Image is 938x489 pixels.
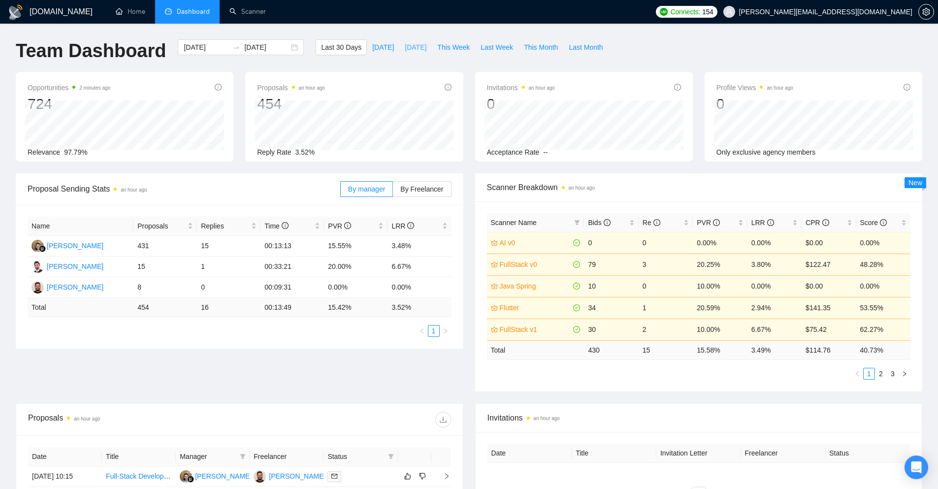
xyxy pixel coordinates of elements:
span: info-circle [674,84,681,91]
span: 97.79% [64,148,87,156]
a: 3 [887,368,898,379]
span: download [436,416,451,424]
td: 34 [584,297,638,319]
th: Title [572,444,656,463]
span: crown [491,304,498,311]
span: info-circle [282,222,289,229]
td: 00:09:31 [260,277,324,298]
li: Previous Page [851,368,863,380]
td: 00:13:49 [260,298,324,317]
img: AA [32,281,44,293]
td: 20.25% [693,254,747,275]
td: 48.28% [856,254,910,275]
span: right [435,473,450,480]
td: $75.42 [802,319,856,340]
span: Only exclusive agency members [716,148,816,156]
time: an hour ago [74,416,100,422]
img: FM [32,261,44,273]
button: This Week [432,39,475,55]
td: 1 [639,297,693,319]
button: like [402,470,414,482]
td: 20.00% [324,257,388,277]
span: filter [238,449,248,464]
td: 0.00% [747,232,802,254]
td: 0.00% [693,232,747,254]
span: Reply Rate [257,148,291,156]
span: Proposal Sending Stats [28,183,340,195]
a: ES[PERSON_NAME] [180,472,252,480]
td: 62.27% [856,319,910,340]
td: 2 [639,319,693,340]
th: Manager [176,447,250,466]
a: setting [918,8,934,16]
span: Score [860,219,887,227]
td: 0 [639,232,693,254]
td: 10 [584,275,638,297]
li: 2 [875,368,887,380]
td: 00:33:21 [260,257,324,277]
a: 1 [864,368,874,379]
button: right [440,325,452,337]
span: right [443,328,449,334]
td: 0.00% [324,277,388,298]
span: [DATE] [372,42,394,53]
span: LRR [751,219,774,227]
a: homeHome [116,7,145,16]
td: 10.00% [693,275,747,297]
span: info-circle [445,84,452,91]
span: crown [491,283,498,290]
img: gigradar-bm.png [39,245,46,252]
span: Bids [588,219,610,227]
span: Last 30 Days [321,42,361,53]
a: Java Spring [500,281,572,292]
a: AA[PERSON_NAME] [32,283,103,291]
td: 20.59% [693,297,747,319]
th: Name [28,217,133,236]
span: Relevance [28,148,60,156]
span: dislike [419,472,426,480]
button: dislike [417,470,428,482]
a: FM[PERSON_NAME] [32,262,103,270]
button: This Month [518,39,563,55]
th: Proposals [133,217,197,236]
td: $0.00 [802,232,856,254]
td: 454 [133,298,197,317]
div: 0 [487,95,555,113]
img: gigradar-bm.png [187,476,194,483]
span: filter [572,215,582,230]
span: Invitations [487,82,555,94]
img: upwork-logo.png [660,8,668,16]
th: Title [102,447,176,466]
img: logo [8,4,24,20]
button: Last 30 Days [316,39,367,55]
time: an hour ago [121,187,147,193]
td: 15 [197,236,260,257]
td: Total [28,298,133,317]
a: 1 [428,326,439,336]
span: Invitations [487,412,910,424]
td: 0 [639,275,693,297]
td: 1 [197,257,260,277]
span: mail [331,473,337,479]
td: 10.00% [693,319,747,340]
span: 3.52% [295,148,315,156]
span: Re [643,219,660,227]
span: Last Week [481,42,513,53]
span: info-circle [713,219,720,226]
td: Total [487,340,584,359]
td: $0.00 [802,275,856,297]
td: 431 [133,236,197,257]
td: Full-Stack Developer Needed to Build AI-Powered SaaS MVP [102,466,176,487]
button: setting [918,4,934,20]
th: Invitation Letter [656,444,741,463]
span: like [404,472,411,480]
button: right [899,368,910,380]
span: info-circle [653,219,660,226]
td: [DATE] 10:15 [28,466,102,487]
td: 15 [133,257,197,277]
td: 0.00% [388,277,451,298]
span: Last Month [569,42,603,53]
a: FullStack v0 [500,259,572,270]
span: setting [919,8,934,16]
td: 0.00% [856,275,910,297]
